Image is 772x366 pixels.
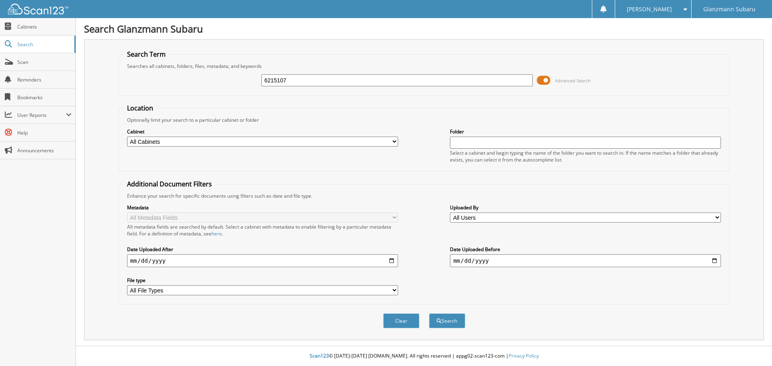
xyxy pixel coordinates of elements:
div: © [DATE]-[DATE] [DOMAIN_NAME]. All rights reserved | appg02-scan123-com | [76,346,772,366]
span: Reminders [17,76,72,83]
span: Scan123 [310,352,329,359]
a: Privacy Policy [509,352,539,359]
label: Cabinet [127,128,398,135]
legend: Search Term [123,50,170,59]
span: Advanced Search [555,78,591,84]
legend: Additional Document Filters [123,180,216,188]
label: Date Uploaded After [127,246,398,253]
label: Folder [450,128,721,135]
iframe: Chat Widget [732,327,772,366]
div: Searches all cabinets, folders, files, metadata, and keywords [123,63,725,70]
span: Cabinets [17,23,72,30]
input: start [127,254,398,267]
button: Search [429,313,465,328]
label: Metadata [127,204,398,211]
label: Uploaded By [450,204,721,211]
a: here [211,230,222,237]
span: Help [17,129,72,136]
h1: Search Glanzmann Subaru [84,22,764,35]
div: Select a cabinet and begin typing the name of the folder you want to search in. If the name match... [450,149,721,163]
div: All metadata fields are searched by default. Select a cabinet with metadata to enable filtering b... [127,223,398,237]
span: Scan [17,59,72,65]
label: Date Uploaded Before [450,246,721,253]
span: Bookmarks [17,94,72,101]
img: scan123-logo-white.svg [8,4,68,14]
span: Search [17,41,70,48]
input: end [450,254,721,267]
span: [PERSON_NAME] [627,7,672,12]
span: Glanzmann Subaru [703,7,756,12]
button: Clear [383,313,419,328]
div: Enhance your search for specific documents using filters such as date and file type. [123,192,725,199]
div: Optionally limit your search to a particular cabinet or folder [123,117,725,123]
label: File type [127,277,398,284]
legend: Location [123,104,157,112]
span: Announcements [17,147,72,154]
span: User Reports [17,112,66,119]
